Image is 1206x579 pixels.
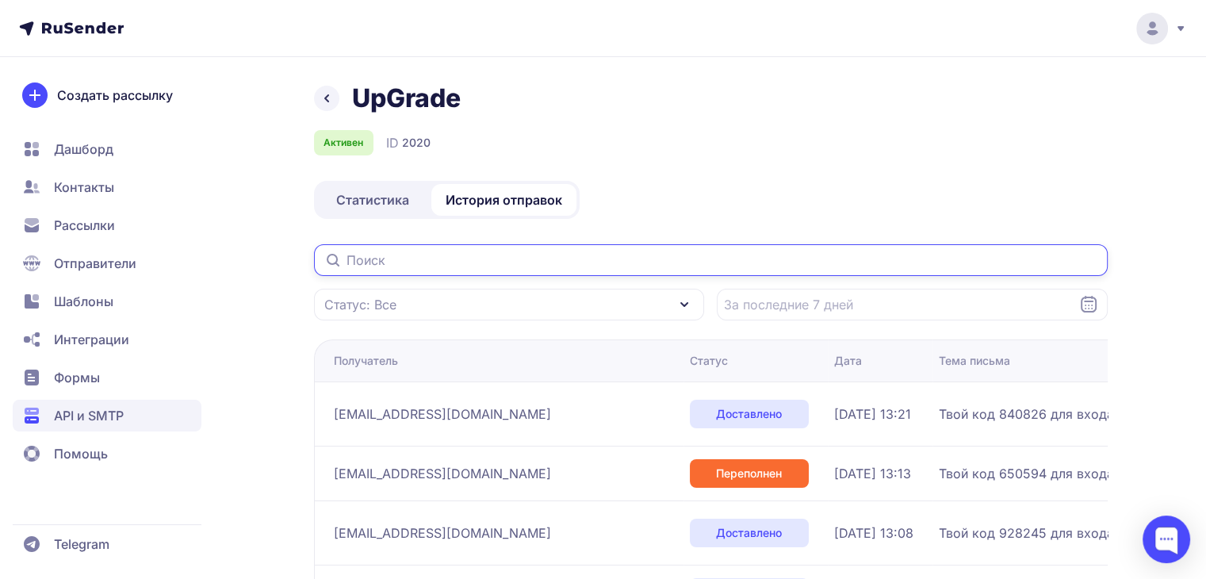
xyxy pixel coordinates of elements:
[446,190,562,209] span: История отправок
[54,330,129,349] span: Интеграции
[54,178,114,197] span: Контакты
[57,86,173,105] span: Создать рассылку
[716,466,782,481] span: Переполнен
[314,244,1108,276] input: Поиск
[402,135,431,151] span: 2020
[334,523,551,543] span: [EMAIL_ADDRESS][DOMAIN_NAME]
[54,216,115,235] span: Рассылки
[54,292,113,311] span: Шаблоны
[834,353,862,369] div: Дата
[334,353,398,369] div: Получатель
[834,464,911,483] span: [DATE] 13:13
[336,190,409,209] span: Статистика
[54,406,124,425] span: API и SMTP
[939,353,1010,369] div: Тема письма
[54,254,136,273] span: Отправители
[717,289,1108,320] input: Datepicker input
[834,523,913,543] span: [DATE] 13:08
[386,133,431,152] div: ID
[834,405,911,424] span: [DATE] 13:21
[716,406,782,422] span: Доставлено
[54,444,108,463] span: Помощь
[352,82,461,114] h1: UpGrade
[54,140,113,159] span: Дашборд
[431,184,576,216] a: История отправок
[324,136,363,149] span: Активен
[317,184,428,216] a: Статистика
[716,525,782,541] span: Доставлено
[324,295,396,314] span: Статус: Все
[54,535,109,554] span: Telegram
[334,405,551,424] span: [EMAIL_ADDRESS][DOMAIN_NAME]
[13,528,201,560] a: Telegram
[54,368,100,387] span: Формы
[334,464,551,483] span: [EMAIL_ADDRESS][DOMAIN_NAME]
[690,353,728,369] div: Статус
